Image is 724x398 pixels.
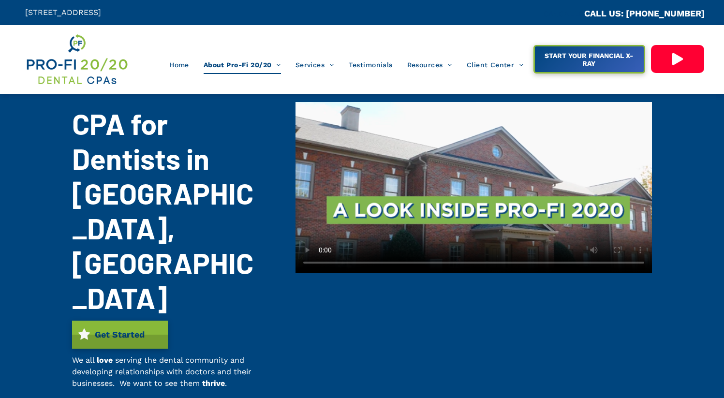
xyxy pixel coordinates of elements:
[91,324,148,344] span: Get Started
[72,355,94,365] span: We all
[202,379,225,388] span: thrive
[584,8,705,18] a: CALL US: [PHONE_NUMBER]
[288,56,341,74] a: Services
[400,56,459,74] a: Resources
[225,379,227,388] span: .
[25,32,128,87] img: Get Dental CPA Consulting, Bookkeeping, & Bank Loans
[25,8,101,17] span: [STREET_ADDRESS]
[543,9,584,18] span: CA::CALLC
[535,47,642,72] span: START YOUR FINANCIAL X-RAY
[72,106,253,315] span: CPA for Dentists in [GEOGRAPHIC_DATA], [GEOGRAPHIC_DATA]
[162,56,196,74] a: Home
[459,56,531,74] a: Client Center
[72,355,251,388] span: serving the dental community and developing relationships with doctors and their businesses. We w...
[72,321,168,349] a: Get Started
[341,56,400,74] a: Testimonials
[196,56,288,74] a: About Pro-Fi 20/20
[533,45,645,74] a: START YOUR FINANCIAL X-RAY
[97,355,113,365] span: love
